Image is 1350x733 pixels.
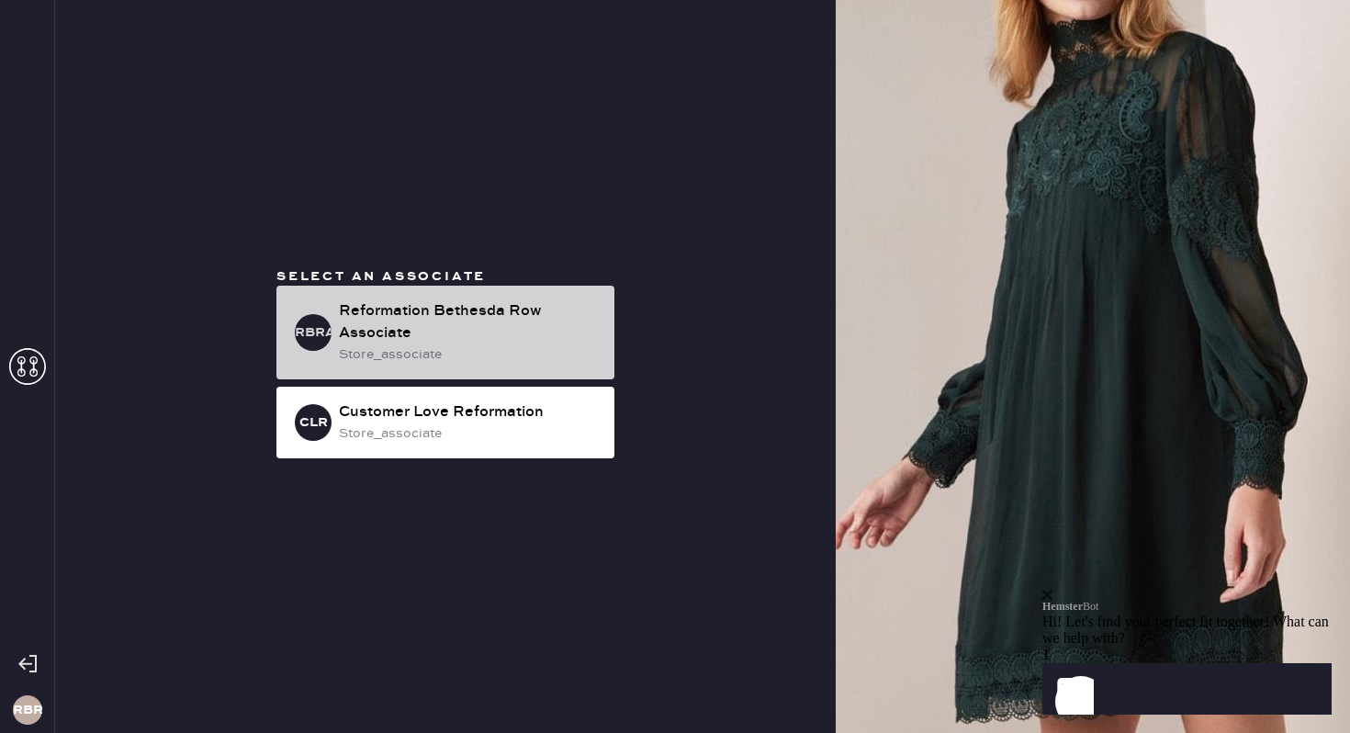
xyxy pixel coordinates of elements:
[339,401,600,423] div: Customer Love Reformation
[339,423,600,444] div: store_associate
[276,268,486,285] span: Select an associate
[1042,478,1345,729] iframe: Front Chat
[339,344,600,365] div: store_associate
[13,704,42,716] h3: RBR
[295,326,332,339] h3: RBRA
[339,300,600,344] div: Reformation Bethesda Row Associate
[299,416,328,429] h3: CLR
